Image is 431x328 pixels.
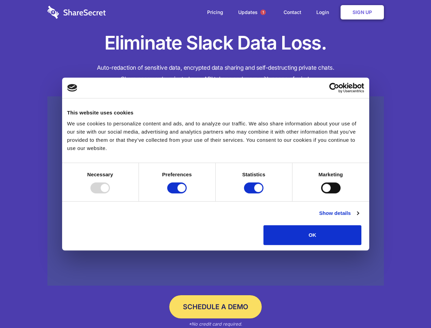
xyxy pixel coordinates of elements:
h1: Eliminate Slack Data Loss. [47,31,384,55]
a: Wistia video thumbnail [47,96,384,286]
strong: Marketing [318,172,343,177]
h4: Auto-redaction of sensitive data, encrypted data sharing and self-destructing private chats. Shar... [47,62,384,85]
a: Pricing [200,2,230,23]
strong: Necessary [87,172,113,177]
div: This website uses cookies [67,109,364,117]
em: *No credit card required. [189,321,242,327]
strong: Preferences [162,172,192,177]
a: Contact [277,2,308,23]
img: logo [67,84,77,92]
strong: Statistics [242,172,265,177]
button: OK [263,225,361,245]
img: logo-wordmark-white-trans-d4663122ce5f474addd5e946df7df03e33cb6a1c49d2221995e7729f52c070b2.svg [47,6,106,19]
span: 1 [260,10,266,15]
a: Login [310,2,339,23]
a: Sign Up [341,5,384,19]
a: Schedule a Demo [169,295,262,318]
a: Show details [319,209,359,217]
a: Usercentrics Cookiebot - opens in a new window [304,83,364,93]
div: We use cookies to personalize content and ads, and to analyze our traffic. We also share informat... [67,120,364,152]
